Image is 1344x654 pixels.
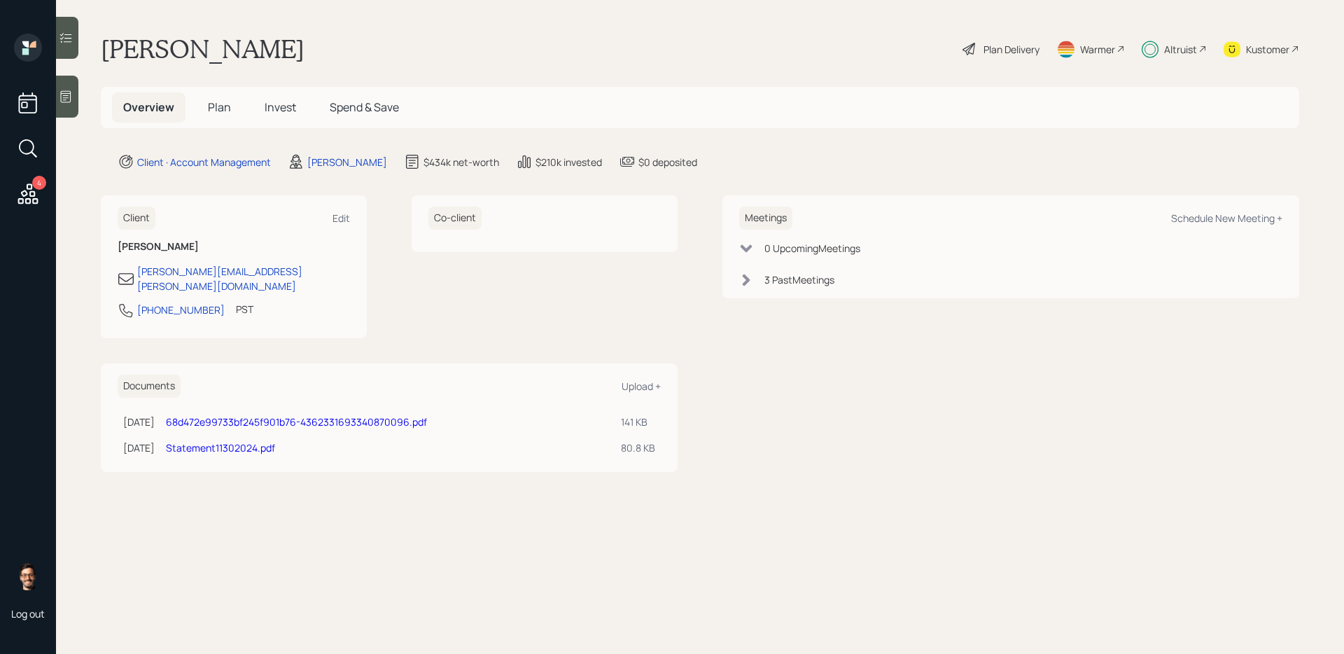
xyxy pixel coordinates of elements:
div: Kustomer [1246,42,1289,57]
h6: Client [118,207,155,230]
div: [DATE] [123,440,155,455]
div: Edit [332,211,350,225]
span: Overview [123,99,174,115]
h1: [PERSON_NAME] [101,34,304,64]
div: Altruist [1164,42,1197,57]
div: $210k invested [535,155,602,169]
div: [PERSON_NAME] [307,155,387,169]
span: Invest [265,99,296,115]
div: $434k net-worth [423,155,499,169]
h6: Meetings [739,207,792,230]
span: Plan [208,99,231,115]
div: 0 Upcoming Meeting s [764,241,860,256]
div: [PHONE_NUMBER] [137,302,225,317]
div: [PERSON_NAME][EMAIL_ADDRESS][PERSON_NAME][DOMAIN_NAME] [137,264,350,293]
div: Client · Account Management [137,155,271,169]
div: $0 deposited [638,155,697,169]
div: Upload + [622,380,661,393]
div: Plan Delivery [983,42,1039,57]
div: 141 KB [621,415,655,429]
h6: Documents [118,375,181,398]
a: Statement11302024.pdf [166,441,275,454]
h6: Co-client [428,207,482,230]
div: Warmer [1080,42,1115,57]
span: Spend & Save [330,99,399,115]
div: 3 Past Meeting s [764,272,834,287]
div: Log out [11,607,45,620]
img: sami-boghos-headshot.png [14,562,42,590]
div: 80.8 KB [621,440,655,455]
div: Schedule New Meeting + [1171,211,1282,225]
div: 4 [32,176,46,190]
div: PST [236,302,253,316]
h6: [PERSON_NAME] [118,241,350,253]
div: [DATE] [123,415,155,429]
a: 68d472e99733bf245f901b76-4362331693340870096.pdf [166,415,427,429]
